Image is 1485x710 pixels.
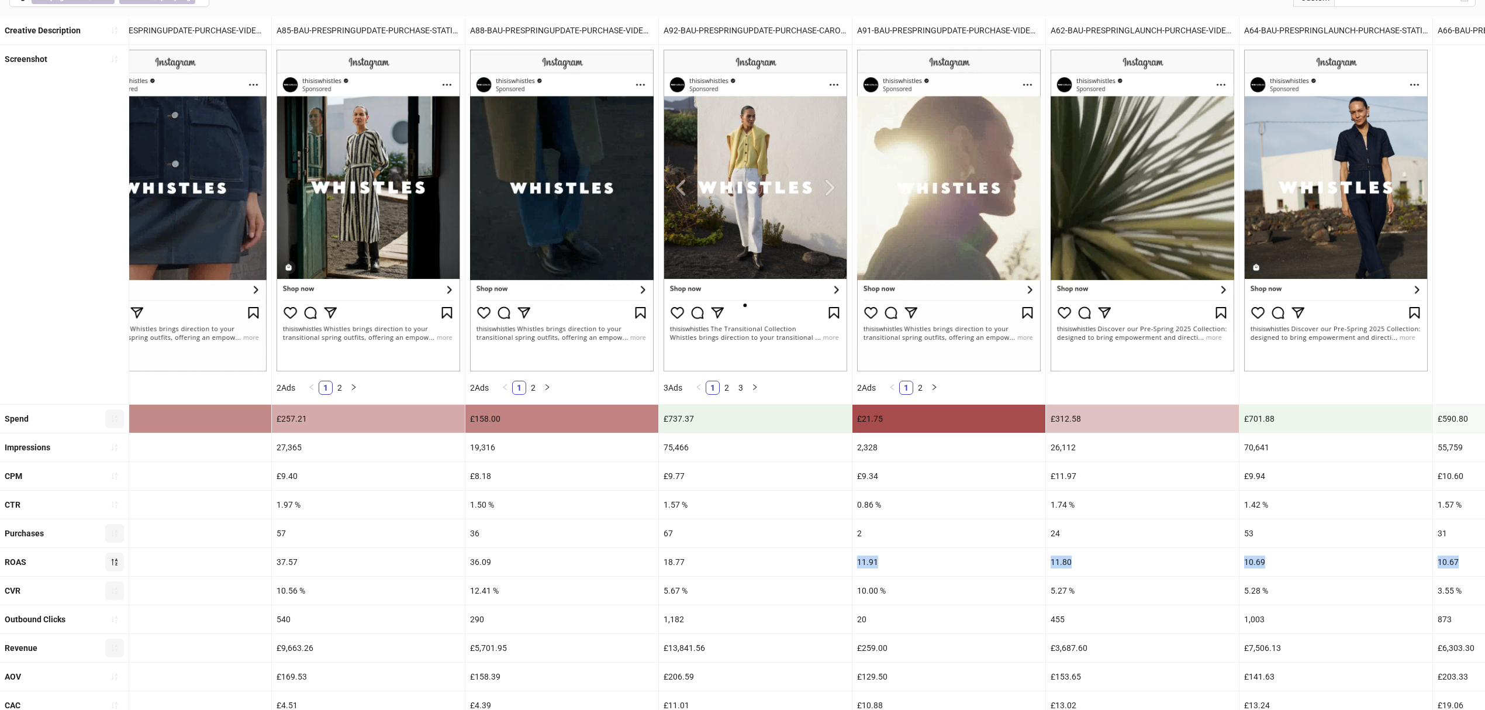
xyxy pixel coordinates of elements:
[1239,605,1432,633] div: 1,003
[852,433,1045,461] div: 2,328
[465,16,658,44] div: A88-BAU-PRESPRINGUPDATE-PURCHASE-VIDEO1-[GEOGRAPHIC_DATA]
[333,381,347,395] li: 2
[319,381,333,395] li: 1
[1046,16,1239,44] div: A62-BAU-PRESPRINGLAUNCH-PURCHASE-VIDEO-[GEOGRAPHIC_DATA]
[706,381,719,394] a: 1
[659,519,852,547] div: 67
[540,381,554,395] button: right
[272,433,465,461] div: 27,365
[305,381,319,395] button: left
[748,381,762,395] button: right
[78,663,271,691] div: £180.84
[852,491,1045,519] div: 0.86 %
[272,577,465,605] div: 10.56 %
[110,529,119,537] span: sort-ascending
[78,605,271,633] div: 308
[110,26,119,35] span: sort-ascending
[734,381,748,395] li: 3
[5,586,20,595] b: CVR
[544,384,551,391] span: right
[706,381,720,395] li: 1
[852,16,1045,44] div: A91-BAU-PRESPRINGUPDATE-PURCHASE-VIDEO4-[GEOGRAPHIC_DATA]
[659,663,852,691] div: £206.59
[305,381,319,395] li: Previous Page
[272,519,465,547] div: 57
[751,384,758,391] span: right
[110,587,119,595] span: sort-ascending
[852,577,1045,605] div: 10.00 %
[110,644,119,652] span: sort-ascending
[1239,577,1432,605] div: 5.28 %
[1046,405,1239,433] div: £312.58
[5,672,21,681] b: AOV
[1046,491,1239,519] div: 1.74 %
[1239,634,1432,662] div: £7,506.13
[308,384,315,391] span: left
[110,615,119,623] span: sort-ascending
[1046,433,1239,461] div: 26,112
[465,433,658,461] div: 19,316
[5,471,22,481] b: CPM
[5,500,20,509] b: CTR
[1239,663,1432,691] div: £141.63
[914,381,927,394] a: 2
[1046,577,1239,605] div: 5.27 %
[465,519,658,547] div: 36
[502,384,509,391] span: left
[78,433,271,461] div: 17,194
[319,381,332,394] a: 1
[659,405,852,433] div: £737.37
[465,577,658,605] div: 12.41 %
[5,414,29,423] b: Spend
[110,673,119,681] span: sort-ascending
[465,491,658,519] div: 1.50 %
[852,663,1045,691] div: £129.50
[470,383,489,392] span: 2 Ads
[78,548,271,576] div: 41.37
[695,384,702,391] span: left
[5,557,26,567] b: ROAS
[5,26,81,35] b: Creative Description
[659,462,852,490] div: £9.77
[1046,462,1239,490] div: £11.97
[110,558,119,566] span: sort-descending
[110,55,119,63] span: sort-ascending
[1046,548,1239,576] div: 11.80
[852,634,1045,662] div: £259.00
[852,605,1045,633] div: 20
[465,663,658,691] div: £158.39
[1239,16,1432,44] div: A64-BAU-PRESPRINGLAUNCH-PURCHASE-STATIC1-JUSTLOGO-[GEOGRAPHIC_DATA]
[852,405,1045,433] div: £21.75
[347,381,361,395] button: right
[272,462,465,490] div: £9.40
[927,381,941,395] li: Next Page
[78,462,271,490] div: £10.17
[1239,462,1432,490] div: £9.94
[78,519,271,547] div: 40
[1239,405,1432,433] div: £701.88
[885,381,899,395] li: Previous Page
[659,605,852,633] div: 1,182
[498,381,512,395] li: Previous Page
[465,548,658,576] div: 36.09
[272,405,465,433] div: £257.21
[350,384,357,391] span: right
[540,381,554,395] li: Next Page
[277,383,295,392] span: 2 Ads
[78,491,271,519] div: 1.79 %
[5,529,44,538] b: Purchases
[852,519,1045,547] div: 2
[659,577,852,605] div: 5.67 %
[78,16,271,44] div: A90-BAU-PRESPRINGUPDATE-PURCHASE-VIDEO3-[GEOGRAPHIC_DATA]
[899,381,913,395] li: 1
[659,634,852,662] div: £13,841.56
[5,701,20,710] b: CAC
[110,472,119,480] span: sort-ascending
[277,50,460,371] img: Screenshot 6679734076531
[78,405,271,433] div: £174.83
[110,415,119,423] span: sort-ascending
[852,462,1045,490] div: £9.34
[852,548,1045,576] div: 11.91
[527,381,540,394] a: 2
[857,50,1041,371] img: Screenshot 6679734076131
